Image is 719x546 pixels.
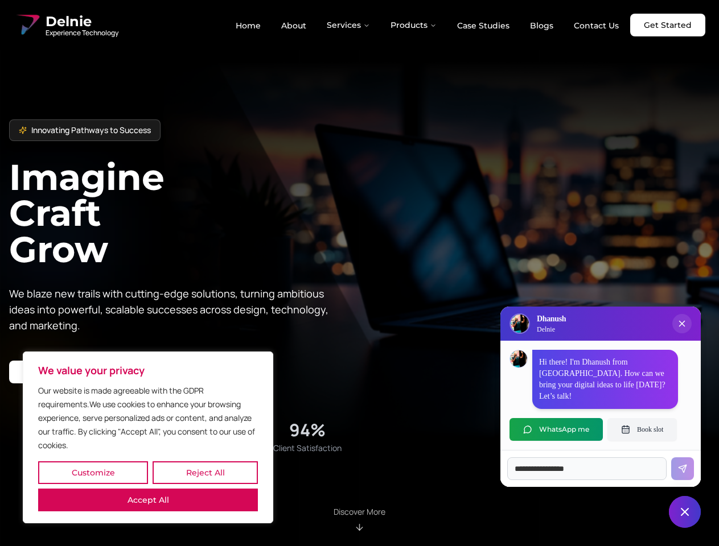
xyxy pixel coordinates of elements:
[537,325,566,334] p: Delnie
[537,313,566,325] h3: Dhanush
[9,286,337,333] p: We blaze new trails with cutting-edge solutions, turning ambitious ideas into powerful, scalable ...
[9,159,360,267] h1: Imagine Craft Grow
[607,418,677,441] button: Book slot
[539,357,671,402] p: Hi there! I'm Dhanush from [GEOGRAPHIC_DATA]. How can we bring your digital ideas to life [DATE]?...
[227,14,628,36] nav: Main
[153,461,258,484] button: Reject All
[46,13,118,31] span: Delnie
[14,11,41,39] img: Delnie Logo
[521,16,562,35] a: Blogs
[672,314,692,333] button: Close chat popup
[227,16,270,35] a: Home
[669,496,701,528] button: Close chat
[381,14,446,36] button: Products
[273,442,342,454] span: Client Satisfaction
[630,14,705,36] a: Get Started
[9,361,139,383] a: Start your project with us
[272,16,315,35] a: About
[38,384,258,452] p: Our website is made agreeable with the GDPR requirements.We use cookies to enhance your browsing ...
[38,489,258,511] button: Accept All
[38,461,148,484] button: Customize
[448,16,519,35] a: Case Studies
[46,28,118,38] span: Experience Technology
[510,350,527,367] img: Dhanush
[31,125,151,136] span: Innovating Pathways to Success
[334,506,385,518] p: Discover More
[38,363,258,377] p: We value your privacy
[289,420,326,440] div: 94%
[14,11,118,39] a: Delnie Logo Full
[318,14,379,36] button: Services
[511,315,529,333] img: Delnie Logo
[510,418,603,441] button: WhatsApp me
[334,506,385,532] div: Scroll to About section
[565,16,628,35] a: Contact Us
